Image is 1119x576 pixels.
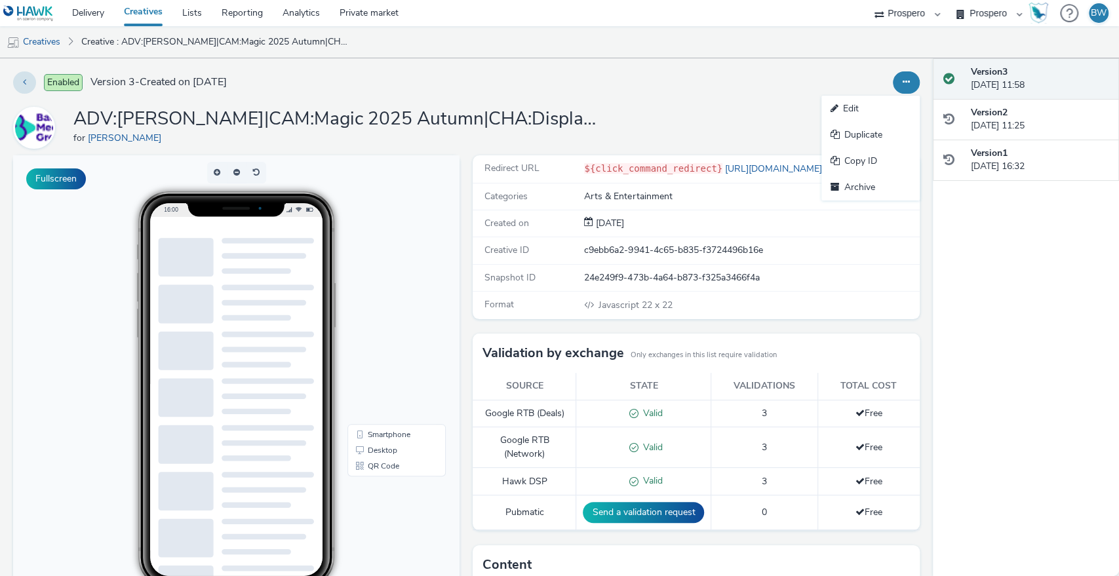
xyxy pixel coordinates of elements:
span: Free [855,506,882,518]
div: c9ebb6a2-9941-4c65-b835-f3724496b16e [584,244,918,257]
div: Creation 08 September 2025, 16:32 [593,217,624,230]
div: 24e249f9-473b-4a64-b873-f325a3466f4a [584,271,918,284]
small: Only exchanges in this list require validation [631,350,777,360]
span: Enabled [44,74,83,91]
code: ${click_command_redirect} [584,163,722,174]
th: State [576,373,711,400]
div: [DATE] 16:32 [971,147,1109,174]
span: 3 [762,407,767,419]
td: Pubmatic [473,495,576,530]
span: Created on [484,217,529,229]
span: Version 3 - Created on [DATE] [90,75,227,90]
span: Free [855,475,882,488]
span: Smartphone [355,275,397,283]
span: for [73,132,88,144]
span: QR Code [355,307,386,315]
li: QR Code [337,303,430,318]
span: 3 [762,441,767,453]
span: Format [484,298,514,311]
a: Creative : ADV:[PERSON_NAME]|CAM:Magic 2025 Autumn|CHA:Display|PLA:Prospero|INV:GumGum|TEC:N/A|PH... [75,26,355,58]
span: Valid [638,407,663,419]
th: Validations [711,373,817,400]
img: Hawk Academy [1029,3,1048,24]
div: Arts & Entertainment [584,190,918,203]
img: mobile [7,36,20,49]
li: Smartphone [337,271,430,287]
a: Bauer [13,121,60,134]
a: [PERSON_NAME] [88,132,167,144]
strong: Version 3 [971,66,1008,78]
button: Fullscreen [26,168,86,189]
a: [URL][DOMAIN_NAME] [722,163,827,175]
span: Valid [638,441,663,453]
h3: Content [482,555,532,575]
td: Google RTB (Network) [473,427,576,468]
strong: Version 2 [971,106,1008,119]
a: Archive [821,174,920,201]
span: Redirect URL [484,162,540,174]
span: 16:00 [151,50,165,58]
span: Javascript [599,299,641,311]
span: Categories [484,190,528,202]
h3: Validation by exchange [482,343,624,363]
div: BW [1091,3,1107,23]
span: Free [855,441,882,453]
div: [DATE] 11:58 [971,66,1109,92]
span: 22 x 22 [597,299,672,311]
span: Snapshot ID [484,271,536,284]
span: [DATE] [593,217,624,229]
td: Hawk DSP [473,468,576,495]
span: Free [855,407,882,419]
img: undefined Logo [3,5,54,22]
a: Duplicate [821,122,920,148]
li: Desktop [337,287,430,303]
th: Source [473,373,576,400]
th: Total cost [817,373,919,400]
a: Edit [821,96,920,122]
div: [DATE] 11:25 [971,106,1109,133]
span: 3 [762,475,767,488]
strong: Version 1 [971,147,1008,159]
a: Hawk Academy [1029,3,1053,24]
span: Valid [638,474,663,487]
button: Send a validation request [583,502,704,523]
h1: ADV:[PERSON_NAME]|CAM:Magic 2025 Autumn|CHA:Display|PLA:Prospero|INV:GumGum|TEC:N/A|PHA:Autumn Ph... [73,107,598,132]
a: Copy ID [821,148,920,174]
span: Desktop [355,291,384,299]
span: 0 [762,506,767,518]
span: Creative ID [484,244,529,256]
img: Bauer [15,109,53,147]
td: Google RTB (Deals) [473,400,576,427]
